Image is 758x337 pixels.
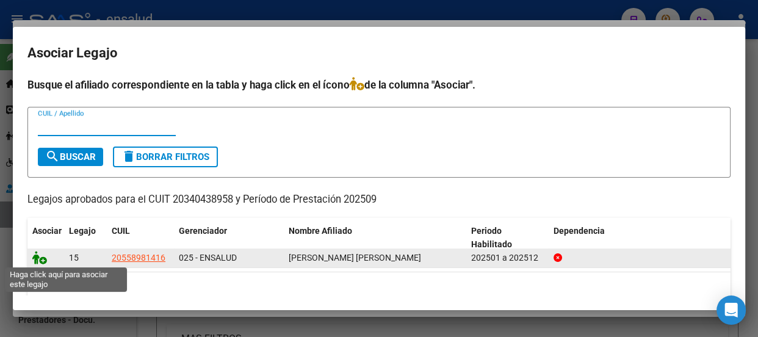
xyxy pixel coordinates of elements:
datatable-header-cell: Periodo Habilitado [466,218,549,258]
h2: Asociar Legajo [27,42,731,65]
mat-icon: delete [121,149,136,164]
datatable-header-cell: Legajo [64,218,107,258]
span: CHAVEZ VILLAGRA FELIPE GAEL [289,253,421,263]
datatable-header-cell: Gerenciador [174,218,284,258]
datatable-header-cell: Dependencia [549,218,731,258]
span: Nombre Afiliado [289,226,352,236]
span: Asociar [32,226,62,236]
button: Buscar [38,148,103,166]
h4: Busque el afiliado correspondiente en la tabla y haga click en el ícono de la columna "Asociar". [27,77,731,93]
span: Legajo [69,226,96,236]
mat-icon: search [45,149,60,164]
datatable-header-cell: CUIL [107,218,174,258]
span: Periodo Habilitado [471,226,512,250]
div: 1 registros [27,272,731,303]
span: 20558981416 [112,253,165,263]
p: Legajos aprobados para el CUIT 20340438958 y Período de Prestación 202509 [27,192,731,208]
span: Gerenciador [179,226,227,236]
button: Borrar Filtros [113,147,218,167]
span: Dependencia [554,226,605,236]
span: Borrar Filtros [121,151,209,162]
span: Buscar [45,151,96,162]
div: Open Intercom Messenger [716,295,746,325]
datatable-header-cell: Nombre Afiliado [284,218,466,258]
div: 202501 a 202512 [471,251,544,265]
span: 15 [69,253,79,263]
span: CUIL [112,226,130,236]
datatable-header-cell: Asociar [27,218,64,258]
span: 025 - ENSALUD [179,253,237,263]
